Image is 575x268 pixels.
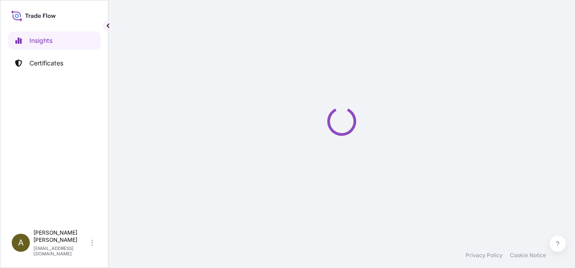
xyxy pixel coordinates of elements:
[33,229,90,244] p: [PERSON_NAME] [PERSON_NAME]
[8,32,101,50] a: Insights
[33,245,90,256] p: [EMAIL_ADDRESS][DOMAIN_NAME]
[18,238,24,247] span: A
[29,59,63,68] p: Certificates
[29,36,52,45] p: Insights
[510,252,546,259] a: Cookie Notice
[8,54,101,72] a: Certificates
[466,252,503,259] a: Privacy Policy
